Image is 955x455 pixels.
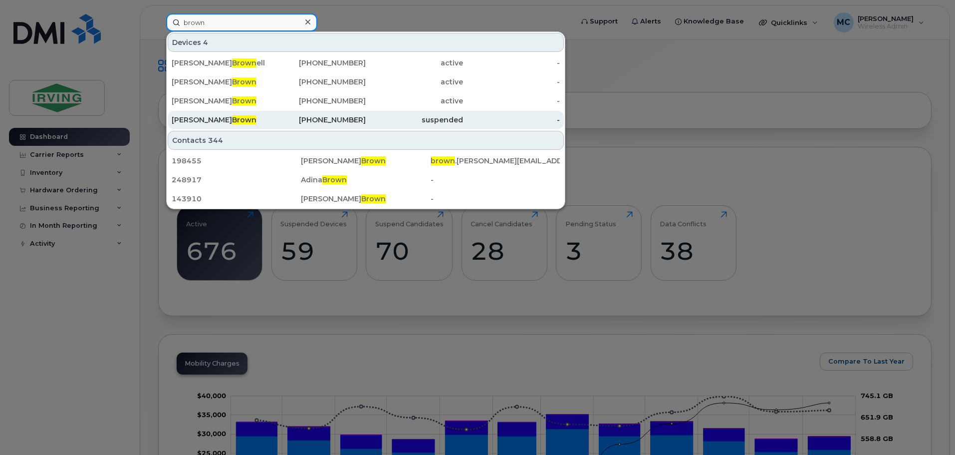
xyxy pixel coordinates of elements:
[203,37,208,47] span: 4
[269,77,366,87] div: [PHONE_NUMBER]
[361,156,386,165] span: Brown
[172,175,301,185] div: 248917
[301,156,430,166] div: [PERSON_NAME]
[269,96,366,106] div: [PHONE_NUMBER]
[322,175,347,184] span: Brown
[168,152,564,170] a: 198455[PERSON_NAME]Brownbrown.[PERSON_NAME][EMAIL_ADDRESS][DOMAIN_NAME]
[269,58,366,68] div: [PHONE_NUMBER]
[172,77,269,87] div: [PERSON_NAME]
[168,111,564,129] a: [PERSON_NAME]Brown[PHONE_NUMBER]suspended-
[366,115,463,125] div: suspended
[172,156,301,166] div: 198455
[463,115,560,125] div: -
[366,77,463,87] div: active
[168,73,564,91] a: [PERSON_NAME]Brown[PHONE_NUMBER]active-
[361,194,386,203] span: Brown
[232,77,256,86] span: Brown
[232,115,256,124] span: Brown
[168,54,564,72] a: [PERSON_NAME]Brownell[PHONE_NUMBER]active-
[172,115,269,125] div: [PERSON_NAME]
[232,58,256,67] span: Brown
[172,96,269,106] div: [PERSON_NAME]
[431,156,455,165] span: brown
[208,135,223,145] span: 344
[463,77,560,87] div: -
[172,194,301,204] div: 143910
[366,96,463,106] div: active
[232,96,256,105] span: Brown
[301,194,430,204] div: [PERSON_NAME]
[168,171,564,189] a: 248917AdinaBrown-
[168,92,564,110] a: [PERSON_NAME]Brown[PHONE_NUMBER]active-
[463,58,560,68] div: -
[168,190,564,208] a: 143910[PERSON_NAME]Brown-
[431,175,560,185] div: -
[269,115,366,125] div: [PHONE_NUMBER]
[168,131,564,150] div: Contacts
[301,175,430,185] div: Adina
[431,156,560,166] div: .[PERSON_NAME][EMAIL_ADDRESS][DOMAIN_NAME]
[168,33,564,52] div: Devices
[463,96,560,106] div: -
[431,194,560,204] div: -
[366,58,463,68] div: active
[172,58,269,68] div: [PERSON_NAME] ell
